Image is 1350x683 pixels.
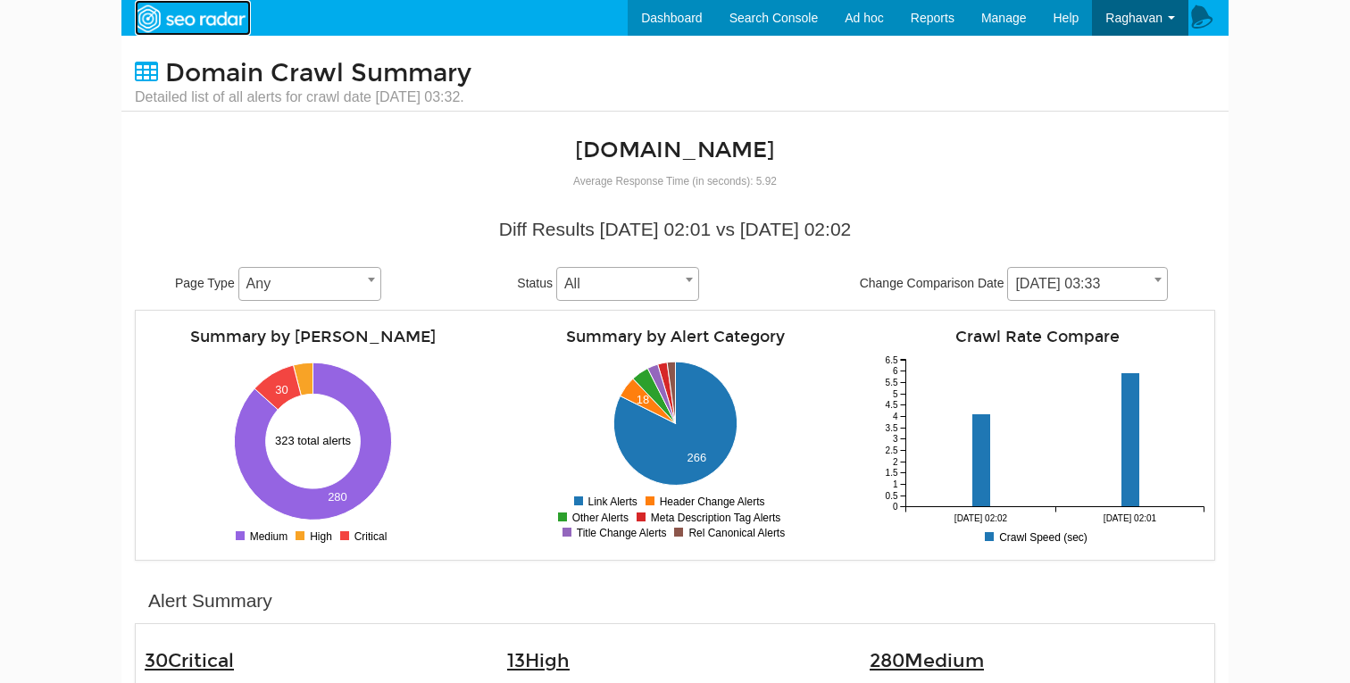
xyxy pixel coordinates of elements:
[893,479,898,489] tspan: 1
[128,3,251,35] img: SEORadar
[1104,513,1157,523] tspan: [DATE] 02:01
[1053,11,1079,25] span: Help
[893,412,898,421] tspan: 4
[275,434,352,447] text: 323 total alerts
[893,389,898,399] tspan: 5
[1105,11,1162,25] span: Raghavan
[145,649,234,672] span: 30
[575,137,775,163] a: [DOMAIN_NAME]
[165,58,471,88] span: Domain Crawl Summary
[911,11,954,25] span: Reports
[517,276,553,290] span: Status
[175,276,235,290] span: Page Type
[860,276,1004,290] span: Change Comparison Date
[507,649,570,672] span: 13
[893,457,898,467] tspan: 2
[145,329,480,346] h4: Summary by [PERSON_NAME]
[981,11,1027,25] span: Manage
[886,446,898,455] tspan: 2.5
[904,649,984,672] span: Medium
[573,175,777,187] small: Average Response Time (in seconds): 5.92
[893,502,898,512] tspan: 0
[870,329,1205,346] h4: Crawl Rate Compare
[886,355,898,365] tspan: 6.5
[41,12,78,29] span: Help
[893,366,898,376] tspan: 6
[1008,271,1167,296] span: 09/15/2025 03:33
[239,271,380,296] span: Any
[556,267,699,301] span: All
[886,400,898,410] tspan: 4.5
[148,587,272,614] div: Alert Summary
[886,378,898,387] tspan: 5.5
[168,649,234,672] span: Critical
[954,513,1008,523] tspan: [DATE] 02:02
[893,434,898,444] tspan: 3
[870,649,984,672] span: 280
[886,468,898,478] tspan: 1.5
[507,329,843,346] h4: Summary by Alert Category
[557,271,698,296] span: All
[729,11,819,25] span: Search Console
[238,267,381,301] span: Any
[525,649,570,672] span: High
[886,491,898,501] tspan: 0.5
[135,87,471,107] small: Detailed list of all alerts for crawl date [DATE] 03:32.
[1007,267,1168,301] span: 09/15/2025 03:33
[886,423,898,433] tspan: 3.5
[148,216,1202,243] div: Diff Results [DATE] 02:01 vs [DATE] 02:02
[845,11,884,25] span: Ad hoc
